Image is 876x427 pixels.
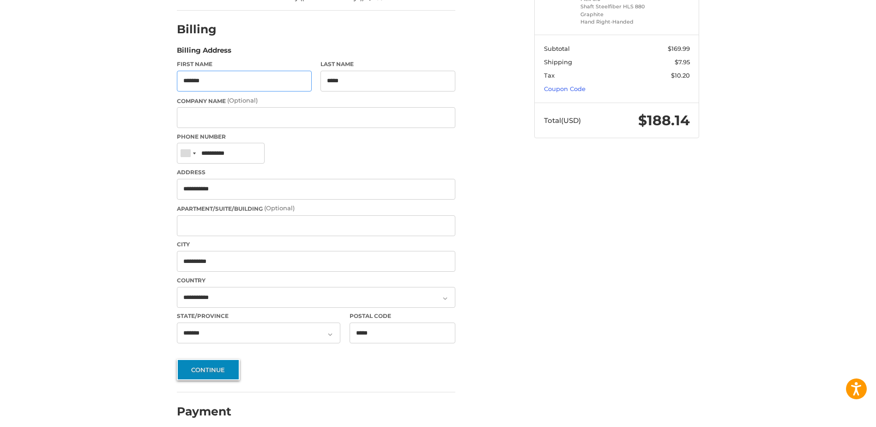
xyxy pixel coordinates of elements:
[177,96,455,105] label: Company Name
[580,18,651,26] li: Hand Right-Handed
[675,58,690,66] span: $7.95
[544,72,555,79] span: Tax
[177,276,455,285] label: Country
[177,168,455,177] label: Address
[177,312,340,320] label: State/Province
[177,240,455,249] label: City
[580,3,651,18] li: Shaft Steelfiber HLS 880 Graphite
[177,22,231,37] h2: Billing
[800,402,876,427] iframe: Google Customer Reviews
[544,116,581,125] span: Total (USD)
[544,85,586,92] a: Coupon Code
[177,404,231,419] h2: Payment
[227,97,258,104] small: (Optional)
[177,133,455,141] label: Phone Number
[668,45,690,52] span: $169.99
[544,58,572,66] span: Shipping
[350,312,456,320] label: Postal Code
[671,72,690,79] span: $10.20
[177,60,312,68] label: First Name
[264,204,295,212] small: (Optional)
[544,45,570,52] span: Subtotal
[177,359,240,380] button: Continue
[177,204,455,213] label: Apartment/Suite/Building
[638,112,690,129] span: $188.14
[320,60,455,68] label: Last Name
[177,45,231,60] legend: Billing Address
